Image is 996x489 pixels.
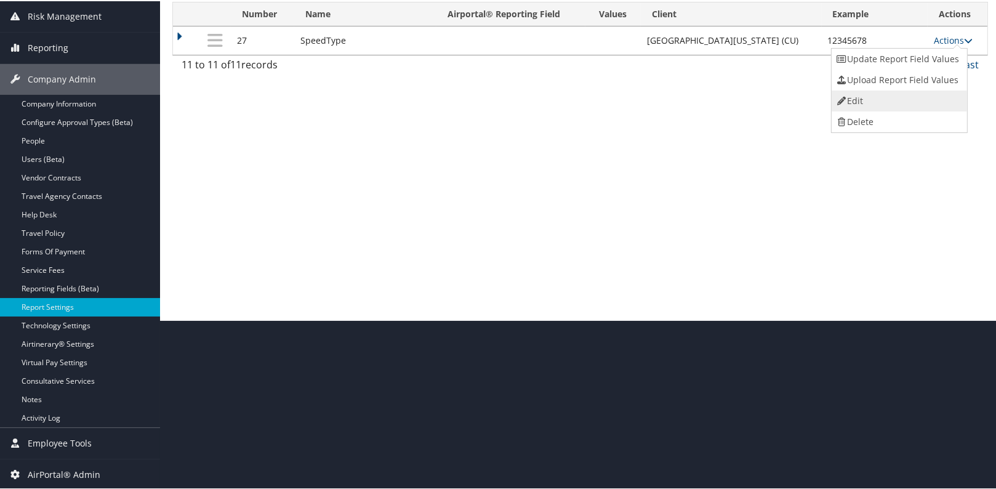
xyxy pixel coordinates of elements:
[294,1,437,25] th: Name
[928,1,987,25] th: Actions
[585,1,640,25] th: Values
[28,427,92,458] span: Employee Tools
[28,63,96,94] span: Company Admin
[832,110,965,131] a: Delete
[28,31,68,62] span: Reporting
[641,1,822,25] th: Client
[294,25,437,54] td: SpeedType
[934,33,973,45] a: Actions
[231,25,294,54] td: 27
[822,25,928,54] td: 12345678
[832,47,965,68] a: Update Report Field Values
[436,1,585,25] th: Airportal&reg; Reporting Field
[832,89,965,110] a: Edit
[182,56,367,77] div: 11 to 11 of records
[231,1,294,25] th: Number
[832,68,965,89] a: Upload Report Field Values
[200,1,231,25] th: : activate to sort column descending
[28,458,100,489] span: AirPortal® Admin
[641,25,822,54] td: [GEOGRAPHIC_DATA][US_STATE] (CU)
[822,1,928,25] th: Example
[230,57,241,70] span: 11
[960,57,979,70] a: Last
